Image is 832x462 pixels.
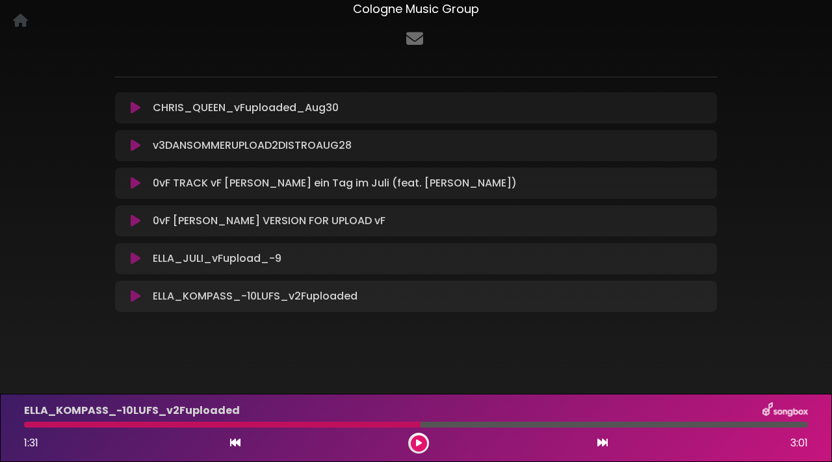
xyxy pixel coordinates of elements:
p: ELLA_JULI_vFupload_-9 [153,251,281,266]
p: CHRIS_QUEEN_vFuploaded_Aug30 [153,100,339,116]
p: ELLA_KOMPASS_-10LUFS_v2Fuploaded [153,289,357,304]
h3: Cologne Music Group [115,2,717,16]
p: 0vF [PERSON_NAME] VERSION FOR UPLOAD vF [153,213,385,229]
p: 0vF TRACK vF [PERSON_NAME] ein Tag im Juli (feat. [PERSON_NAME]) [153,175,517,191]
p: v3DANSOMMERUPLOAD2DISTROAUG28 [153,138,352,153]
